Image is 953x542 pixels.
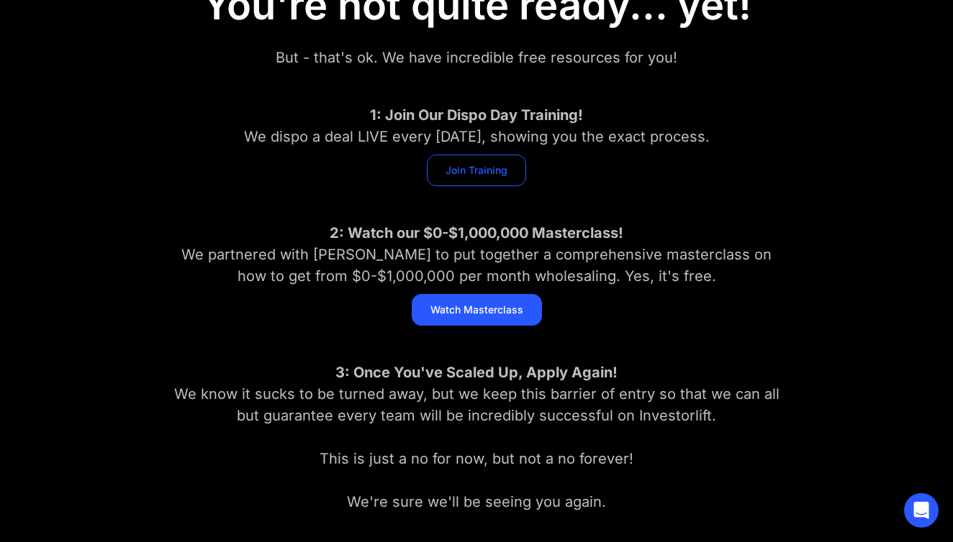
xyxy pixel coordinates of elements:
a: Watch Masterclass [412,294,542,326]
strong: 2: Watch our $0-$1,000,000 Masterclass! [330,224,623,242]
div: We dispo a deal LIVE every [DATE], showing you the exact process. [167,104,786,147]
div: But - that's ok. We have incredible free resources for you! [167,47,786,68]
div: We know it sucks to be turned away, but we keep this barrier of entry so that we can all but guar... [167,362,786,513]
a: Join Training [427,155,526,186]
div: We partnered with [PERSON_NAME] to put together a comprehensive masterclass on how to get from $0... [167,222,786,287]
strong: 1: Join Our Dispo Day Training! [370,106,583,124]
strong: 3: Once You've Scaled Up, Apply Again! [335,364,618,381]
div: Open Intercom Messenger [904,493,939,528]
